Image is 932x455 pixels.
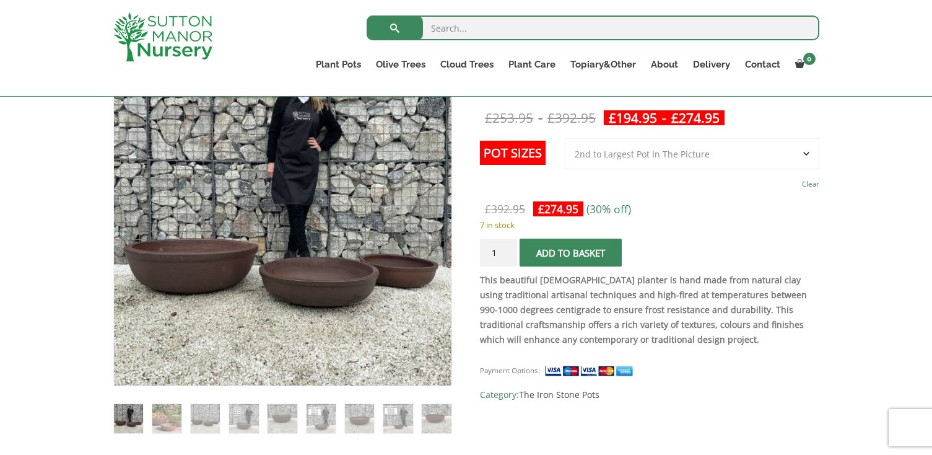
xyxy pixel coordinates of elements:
img: The Hoi An Iron Stone Plant Pots - Image 4 [229,404,258,433]
small: Payment Options: [480,366,540,375]
a: Cloud Trees [433,56,501,73]
a: Clear options [802,175,819,193]
span: £ [538,201,544,216]
bdi: 392.95 [547,109,596,126]
bdi: 274.95 [538,201,578,216]
img: The Hoi An Iron Stone Plant Pots [114,404,143,433]
img: The Hoi An Iron Stone Plant Pots - Image 5 [268,404,297,433]
ins: - [604,110,725,125]
del: - [480,110,601,125]
a: Plant Pots [308,56,368,73]
h1: The Hoi An Iron Stone Plant Pots [480,47,819,99]
a: Topiary&Other [563,56,643,73]
span: £ [609,109,616,126]
img: The Hoi An Iron Stone Plant Pots - Image 2 [152,404,181,433]
a: Delivery [686,56,738,73]
input: Product quantity [480,239,517,267]
img: The Hoi An Iron Stone Plant Pots - Image 3 [191,404,220,433]
input: Search... [367,15,819,40]
img: logo [113,12,212,61]
a: Plant Care [501,56,563,73]
bdi: 253.95 [485,109,533,126]
a: The Iron Stone Pots [519,389,599,400]
bdi: 194.95 [609,109,657,126]
span: £ [485,201,491,216]
span: £ [485,109,492,126]
span: Category: [480,387,819,402]
a: Olive Trees [368,56,433,73]
span: 0 [803,53,816,65]
span: £ [671,109,679,126]
img: The Hoi An Iron Stone Plant Pots - Image 8 [383,404,412,433]
a: About [643,56,686,73]
a: 0 [788,56,819,73]
a: Contact [738,56,788,73]
img: The Hoi An Iron Stone Plant Pots - Image 7 [345,404,374,433]
p: 7 in stock [480,218,819,232]
img: The Hoi An Iron Stone Plant Pots - Image 6 [307,404,336,433]
bdi: 392.95 [485,201,525,216]
img: The Hoi An Iron Stone Plant Pots - Image 9 [422,404,451,433]
button: Add to basket [520,239,622,267]
strong: This beautiful [DEMOGRAPHIC_DATA] planter is hand made from natural clay using traditional artisa... [480,274,807,345]
span: £ [547,109,555,126]
span: (30% off) [586,201,631,216]
label: Pot Sizes [480,141,546,165]
img: payment supported [544,364,637,378]
bdi: 274.95 [671,109,720,126]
